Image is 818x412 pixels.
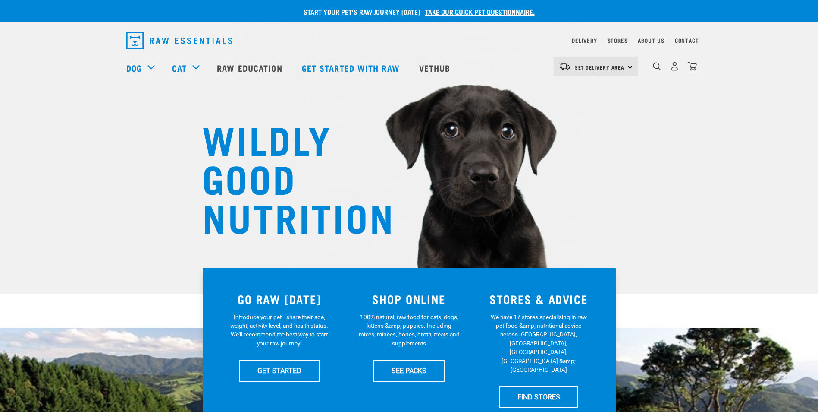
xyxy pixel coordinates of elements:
[499,386,578,408] a: FIND STORES
[688,62,697,71] img: home-icon@2x.png
[425,10,535,13] a: take our quick pet questionnaire.
[675,39,699,42] a: Contact
[670,62,679,71] img: user.png
[119,29,699,53] nav: dropdown navigation
[411,51,461,85] a: Vethub
[239,360,320,381] a: GET STARTED
[293,51,411,85] a: Get started with Raw
[126,61,142,74] a: Dog
[373,360,445,381] a: SEE PACKS
[358,313,460,348] p: 100% natural, raw food for cats, dogs, kittens &amp; puppies. Including mixes, minces, bones, bro...
[559,63,570,70] img: van-moving.png
[229,313,330,348] p: Introduce your pet—share their age, weight, activity level, and health status. We'll recommend th...
[220,292,339,306] h3: GO RAW [DATE]
[479,292,599,306] h3: STORES & ADVICE
[202,119,375,235] h1: WILDLY GOOD NUTRITION
[608,39,628,42] a: Stores
[638,39,664,42] a: About Us
[126,32,232,49] img: Raw Essentials Logo
[488,313,589,374] p: We have 17 stores specialising in raw pet food &amp; nutritional advice across [GEOGRAPHIC_DATA],...
[172,61,187,74] a: Cat
[653,62,661,70] img: home-icon-1@2x.png
[349,292,469,306] h3: SHOP ONLINE
[572,39,597,42] a: Delivery
[575,66,625,69] span: Set Delivery Area
[208,51,293,85] a: Raw Education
